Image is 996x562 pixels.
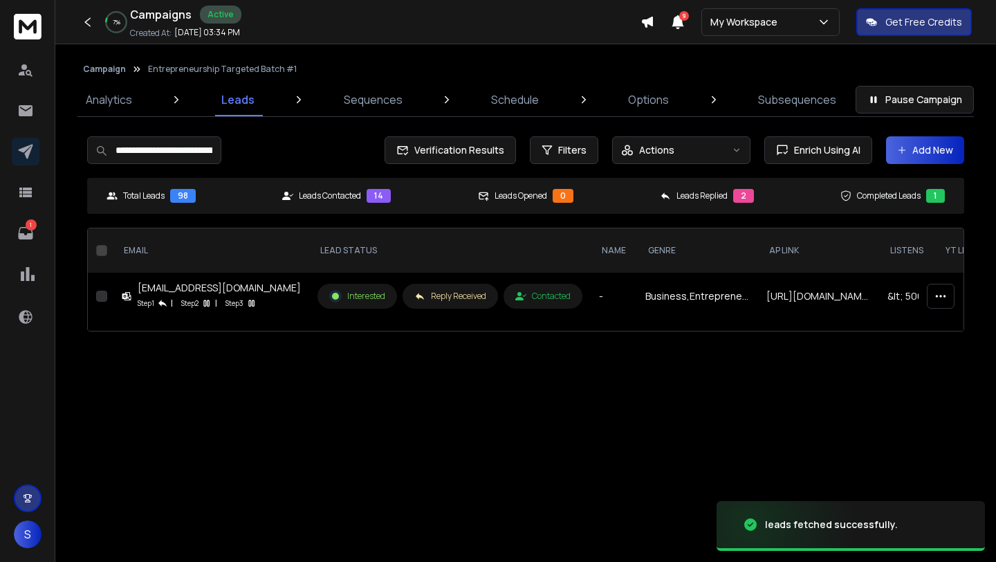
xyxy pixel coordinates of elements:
button: Verification Results [385,136,516,164]
td: &lt; 500 [879,273,934,320]
div: Active [200,6,241,24]
button: Campaign [83,64,126,75]
p: Step 3 [225,296,243,310]
td: [URL][DOMAIN_NAME] [758,273,879,320]
p: Leads Replied [676,190,728,201]
div: 0 [553,189,573,203]
span: Filters [558,143,587,157]
a: Options [620,83,677,116]
p: Options [628,91,669,108]
a: Analytics [77,83,140,116]
button: Get Free Credits [856,8,972,36]
p: Created At: [130,28,172,39]
div: Contacted [515,291,571,302]
td: - [591,273,637,320]
button: S [14,520,41,548]
span: Verification Results [409,143,504,157]
button: Add New [886,136,964,164]
th: YT Link [934,228,986,273]
p: Sequences [344,91,403,108]
th: NAME [591,228,637,273]
a: Leads [213,83,263,116]
p: Leads Opened [495,190,547,201]
div: 98 [170,189,196,203]
h1: Campaigns [130,6,192,23]
p: Completed Leads [857,190,921,201]
th: AP Link [758,228,879,273]
a: Sequences [335,83,411,116]
p: Entrepreneurship Targeted Batch #1 [148,64,297,75]
span: Enrich Using AI [788,143,860,157]
p: Total Leads [123,190,165,201]
div: leads fetched successfully. [765,518,898,532]
th: Genre [637,228,758,273]
a: Schedule [483,83,547,116]
th: EMAIL [113,228,309,273]
a: 1 [12,219,39,247]
p: [DATE] 03:34 PM [174,27,240,38]
span: 9 [679,11,689,21]
p: Schedule [491,91,539,108]
div: 14 [367,189,391,203]
p: Subsequences [758,91,836,108]
p: Leads [221,91,255,108]
th: LEAD STATUS [309,228,591,273]
th: Listens [879,228,934,273]
div: Interested [329,290,385,302]
td: Business,Entrepreneurship,Careers,[MEDICAL_DATA],Management [637,273,758,320]
p: | [215,296,217,310]
button: Enrich Using AI [764,136,872,164]
p: Get Free Credits [885,15,962,29]
button: Filters [530,136,598,164]
p: | [171,296,173,310]
div: 1 [926,189,945,203]
p: Analytics [86,91,132,108]
a: Subsequences [750,83,845,116]
p: Step 1 [138,296,154,310]
div: [EMAIL_ADDRESS][DOMAIN_NAME] [138,281,301,295]
p: Leads Contacted [299,190,361,201]
p: Step 2 [181,296,199,310]
p: Actions [639,143,674,157]
div: Reply Received [414,291,486,302]
p: 7 % [113,18,120,26]
p: 1 [26,219,37,230]
p: My Workspace [710,15,783,29]
button: Pause Campaign [856,86,974,114]
div: 2 [733,189,754,203]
